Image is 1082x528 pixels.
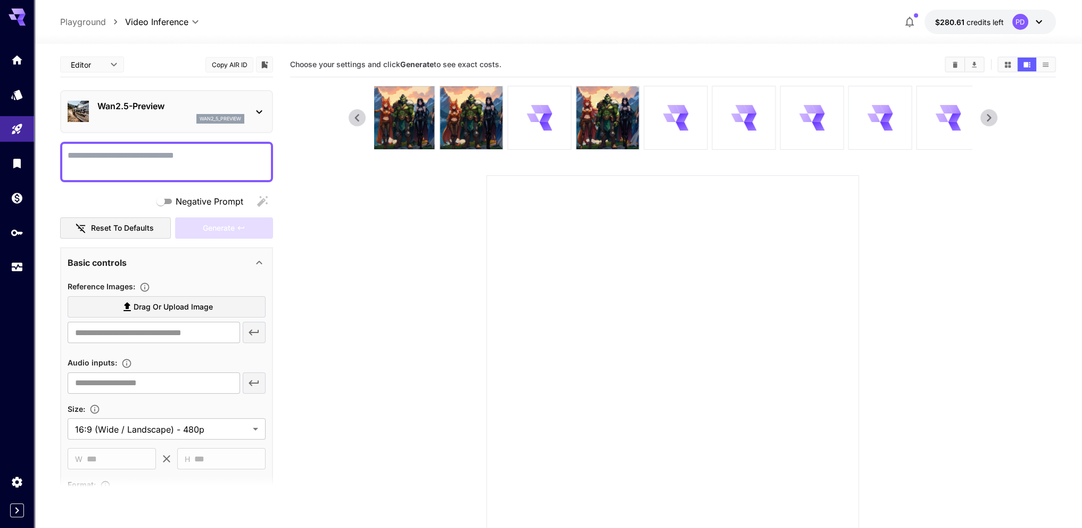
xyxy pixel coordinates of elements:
div: Usage [11,261,23,274]
b: Generate [400,60,434,69]
div: Models [11,88,23,101]
button: Clear All [946,58,964,71]
div: API Keys [11,226,23,239]
div: Clear AllDownload All [945,56,985,72]
button: Adjust the dimensions of the generated image by specifying its width and height in pixels, or sel... [85,404,104,415]
button: Reset to defaults [60,217,171,239]
span: Reference Images : [68,282,135,291]
span: Video Inference [125,15,188,28]
div: Library [11,157,23,170]
button: Upload an audio file. Supported formats: .mp3, .wav, .flac, .aac, .ogg, .m4a, .wma [117,358,136,369]
button: $280.60935PD [924,10,1056,34]
span: Audio inputs : [68,358,117,367]
span: 16:9 (Wide / Landscape) - 480p [75,423,249,436]
button: Add to library [260,58,269,71]
div: Show media in grid viewShow media in video viewShow media in list view [997,56,1056,72]
img: 0dbPX4AAAAGSURBVAMA8LVxQcRueIMAAAAASUVORK5CYII= [576,86,639,149]
div: Playground [11,123,23,136]
span: Negative Prompt [176,195,243,208]
div: Please add a prompt with at least 3 characters [175,217,273,239]
label: Drag or upload image [68,296,266,318]
button: Expand sidebar [10,503,24,517]
img: FoAAAAAZJREFUAwDXwp8X6sC7cgAAAABJRU5ErkJggg== [440,86,502,149]
span: H [185,453,190,465]
div: PD [1012,14,1028,30]
div: Basic controls [68,250,266,275]
div: $280.60935 [935,17,1004,28]
button: Copy AIR ID [205,57,253,72]
span: Editor [71,59,104,70]
p: Basic controls [68,256,127,269]
span: credits left [967,18,1004,27]
p: wan2_5_preview [200,115,241,123]
span: $280.61 [935,18,967,27]
div: Wan2.5-Previewwan2_5_preview [68,95,266,128]
button: Download All [965,58,984,71]
span: Drag or upload image [134,300,213,314]
button: Show media in list view [1036,58,1055,71]
nav: breadcrumb [60,15,125,28]
a: Playground [60,15,106,28]
span: W [75,453,82,465]
img: 9muxtDAAAABklEQVQDAHhRWeHJ45NpAAAAAElFTkSuQmCC [371,86,434,149]
span: Choose your settings and click to see exact costs. [290,60,501,69]
div: Settings [11,475,23,489]
p: Wan2.5-Preview [97,100,244,112]
button: Show media in grid view [998,58,1017,71]
span: Size : [68,404,85,413]
button: Upload a reference image to guide the result. Supported formats: MP4, WEBM and MOV. [135,282,154,293]
button: Show media in video view [1018,58,1036,71]
div: Home [11,53,23,67]
div: Wallet [11,191,23,205]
